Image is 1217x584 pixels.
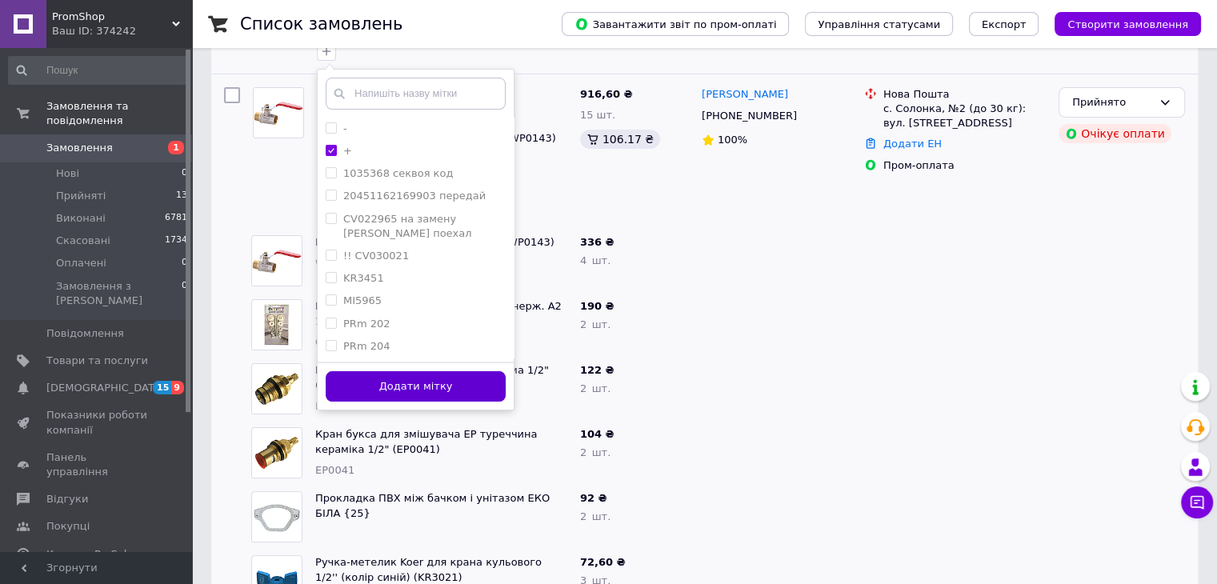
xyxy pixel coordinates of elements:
a: Кран букса для змішувача EP MF гума 1/2" (EP0040) [315,364,549,391]
label: MI5965 [343,294,382,306]
img: Фото товару [252,364,302,414]
span: 336 ₴ [580,236,615,248]
label: 20451162169903 передай [343,190,486,202]
span: WP0143 [315,258,358,270]
span: 2 шт. [580,318,611,330]
span: 916,60 ₴ [580,88,633,100]
img: Фото товару [252,492,302,542]
span: Створити замовлення [1067,18,1188,30]
a: Кран кульовий Waterpro 1/2" ГШР (WP0143) [315,236,554,248]
span: Завантажити звіт по пром-оплаті [574,17,776,31]
input: Напишіть назву мітки [326,78,506,110]
label: + [343,145,352,157]
label: 1035368 секвоя код [343,167,453,179]
label: KR3451 [343,272,384,284]
img: Фото товару [252,236,302,286]
span: Каталог ProSale [46,547,133,562]
a: Фото товару [253,87,304,138]
span: EP0041 [315,464,354,476]
a: Прокладка ПВХ між бачком і унітазом ЕКО БІЛА {25} [315,492,550,519]
img: Фото товару [252,428,302,478]
span: 100% [718,134,747,146]
div: Очікує оплати [1059,124,1171,143]
span: 15 шт. [580,109,615,121]
span: Прийняті [56,189,106,203]
button: Управління статусами [805,12,953,36]
span: Показники роботи компанії [46,408,148,437]
span: 15 [153,381,171,394]
div: Нова Пошта [883,87,1046,102]
label: PRm 204 [343,340,390,352]
span: 0 [182,256,187,270]
button: Створити замовлення [1055,12,1201,36]
span: 2 шт. [580,510,611,522]
span: 6781 [165,211,187,226]
span: 13 [176,189,187,203]
span: PromShop [52,10,172,24]
div: 106.17 ₴ [580,130,660,149]
h1: Список замовлень [240,14,402,34]
span: 2 шт. [580,382,611,394]
span: 2 шт. [580,446,611,458]
span: Експорт [982,18,1027,30]
div: Пром-оплата [883,158,1046,173]
input: Пошук [8,56,189,85]
div: Ваш ID: 374242 [52,24,192,38]
a: Додати ЕН [883,138,942,150]
span: 1 [168,141,184,154]
span: 190 ₴ [580,300,615,312]
span: 104 ₴ [580,428,615,440]
span: Відгуки [46,492,88,506]
span: 1734 [165,234,187,248]
span: Покупці [46,519,90,534]
a: Кран букса для змішувача EP туреччина кераміка 1/2" (EP0041) [315,428,537,455]
img: Фото товару [252,300,302,350]
span: [DEMOGRAPHIC_DATA] [46,381,165,395]
span: Товари та послуги [46,354,148,368]
button: Завантажити звіт по пром-оплаті [562,12,789,36]
span: Нові [56,166,79,181]
div: [PHONE_NUMBER] [699,106,800,126]
a: Кріплення DIRECT бачка до унітазу нерж. А2 100 мм (СКІН1) [315,300,562,327]
a: [PERSON_NAME] [702,87,788,102]
span: 72,60 ₴ [580,556,626,568]
span: Замовлення та повідомлення [46,99,192,128]
img: Фото товару [254,88,303,138]
span: Панель управління [46,450,148,479]
span: 9 [171,381,184,394]
label: - [343,122,347,134]
span: 0 [182,279,187,308]
button: Додати мітку [326,371,506,402]
a: Створити замовлення [1039,18,1201,30]
span: 0 [182,166,187,181]
span: 4 шт. [580,254,611,266]
div: с. Солонка, №2 (до 30 кг): вул. [STREET_ADDRESS] [883,102,1046,130]
span: 122 ₴ [580,364,615,376]
span: Скасовані [56,234,110,248]
button: Експорт [969,12,1039,36]
span: Управління статусами [818,18,940,30]
span: Оплачені [56,256,106,270]
a: Ручка-метелик Koer для крана кульового 1/2'' (колір синій) (KR3021) [315,556,542,583]
span: СКІН1 [315,336,347,348]
button: Чат з покупцем [1181,486,1213,518]
label: CV022965 на замену [PERSON_NAME] поехал [343,213,472,239]
span: EP0040 [315,400,354,412]
span: Замовлення з [PERSON_NAME] [56,279,182,308]
span: 92 ₴ [580,492,607,504]
label: !! CV030021 [343,250,409,262]
span: Виконані [56,211,106,226]
span: Повідомлення [46,326,124,341]
label: PRm 202 [343,318,390,330]
div: Прийнято [1072,94,1152,111]
span: Замовлення [46,141,113,155]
